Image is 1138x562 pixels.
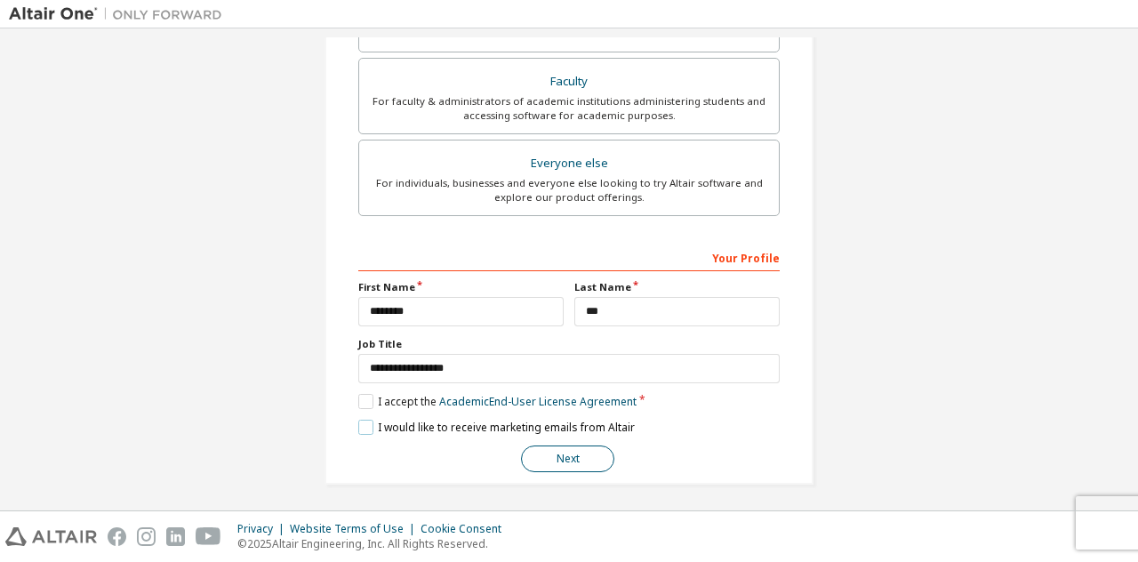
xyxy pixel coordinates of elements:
[370,69,768,94] div: Faculty
[358,243,780,271] div: Your Profile
[9,5,231,23] img: Altair One
[237,536,512,551] p: © 2025 Altair Engineering, Inc. All Rights Reserved.
[370,151,768,176] div: Everyone else
[370,176,768,205] div: For individuals, businesses and everyone else looking to try Altair software and explore our prod...
[166,527,185,546] img: linkedin.svg
[358,420,635,435] label: I would like to receive marketing emails from Altair
[439,394,637,409] a: Academic End-User License Agreement
[370,94,768,123] div: For faculty & administrators of academic institutions administering students and accessing softwa...
[137,527,156,546] img: instagram.svg
[358,337,780,351] label: Job Title
[196,527,221,546] img: youtube.svg
[237,522,290,536] div: Privacy
[358,280,564,294] label: First Name
[358,394,637,409] label: I accept the
[5,527,97,546] img: altair_logo.svg
[521,446,614,472] button: Next
[574,280,780,294] label: Last Name
[421,522,512,536] div: Cookie Consent
[290,522,421,536] div: Website Terms of Use
[108,527,126,546] img: facebook.svg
